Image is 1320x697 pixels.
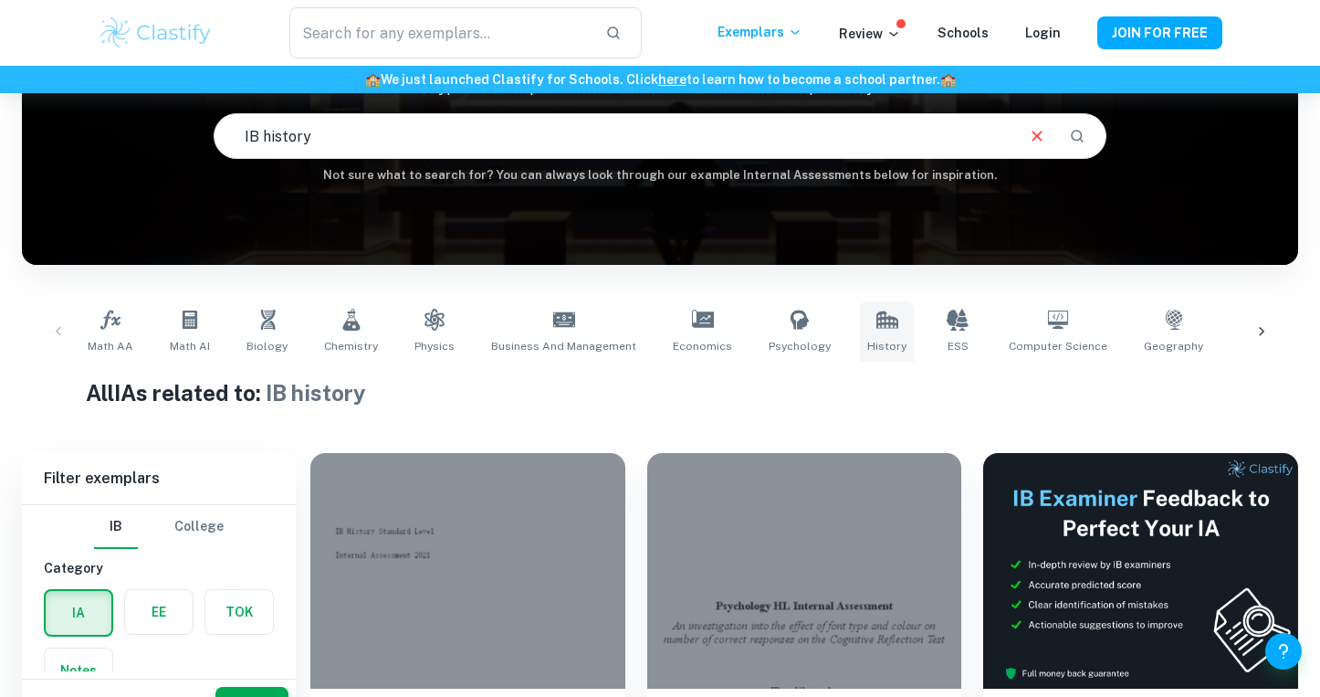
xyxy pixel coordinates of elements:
span: Psychology [769,338,831,354]
span: 🏫 [940,72,956,87]
button: EE [125,590,193,634]
span: History [867,338,906,354]
button: TOK [205,590,273,634]
a: here [658,72,686,87]
a: Login [1025,26,1061,40]
h6: Category [44,558,274,578]
button: Notes [45,649,112,692]
img: Clastify logo [98,15,214,51]
span: Geography [1144,338,1203,354]
h6: We just launched Clastify for Schools. Click to learn how to become a school partner. [4,69,1316,90]
button: JOIN FOR FREE [1097,16,1222,49]
div: Filter type choice [94,505,224,549]
button: Help and Feedback [1265,633,1302,670]
h6: Not sure what to search for? You can always look through our example Internal Assessments below f... [22,166,1298,185]
h1: All IAs related to: [86,376,1234,409]
p: Review [839,24,901,44]
input: E.g. player arrangements, enthalpy of combustion, analysis of a big city... [215,111,1013,162]
span: ESS [948,338,969,354]
span: Math AI [170,338,210,354]
a: Schools [938,26,989,40]
span: 🏫 [365,72,381,87]
input: Search for any exemplars... [289,7,591,58]
span: Computer Science [1009,338,1107,354]
span: IB history [266,380,366,406]
h6: Filter exemplars [22,453,296,504]
p: Exemplars [718,22,802,42]
button: Search [1062,121,1093,152]
button: Clear [1020,119,1054,153]
span: Business and Management [491,338,636,354]
span: Physics [414,338,455,354]
span: Math AA [88,338,133,354]
img: Thumbnail [983,453,1298,689]
button: IA [46,591,111,635]
span: Biology [246,338,288,354]
span: Chemistry [324,338,378,354]
button: IB [94,505,138,549]
span: Economics [673,338,732,354]
button: College [174,505,224,549]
